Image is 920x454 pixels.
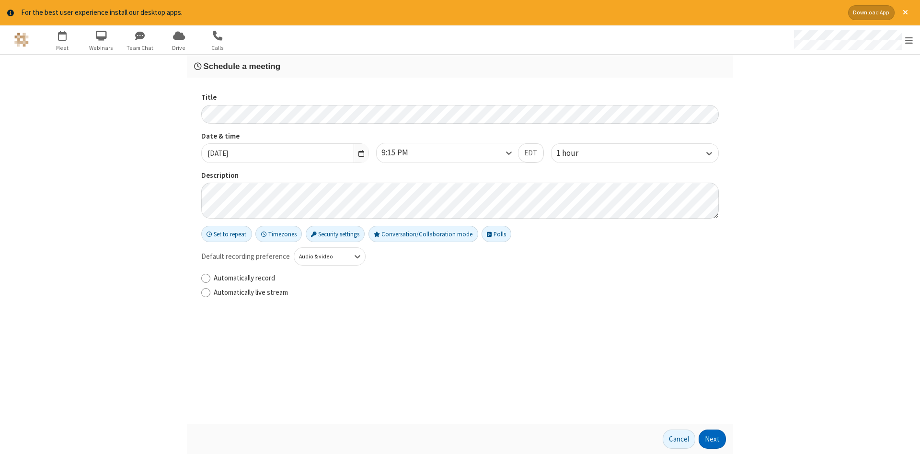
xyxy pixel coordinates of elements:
label: Description [201,170,719,181]
label: Date & time [201,131,369,142]
button: Polls [482,226,511,242]
button: Set to repeat [201,226,252,242]
button: Download App [848,5,895,20]
span: Drive [161,44,197,52]
div: Audio & video [299,253,345,261]
div: Open menu [785,25,920,54]
button: Security settings [306,226,365,242]
span: Default recording preference [201,251,290,262]
div: 1 hour [556,147,595,160]
button: Logo [3,25,39,54]
label: Title [201,92,719,103]
span: Schedule a meeting [203,61,280,71]
div: 9:15 PM [381,147,425,159]
button: EDT [518,143,543,163]
button: Next [699,430,726,449]
span: Team Chat [122,44,158,52]
img: QA Selenium DO NOT DELETE OR CHANGE [14,33,29,47]
button: Conversation/Collaboration mode [368,226,478,242]
button: Timezones [255,226,302,242]
div: For the best user experience install our desktop apps. [21,7,841,18]
button: Cancel [663,430,695,449]
label: Automatically record [214,273,719,284]
span: Calls [200,44,236,52]
span: Meet [45,44,80,52]
span: Webinars [83,44,119,52]
label: Automatically live stream [214,287,719,298]
button: Close alert [898,5,913,20]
